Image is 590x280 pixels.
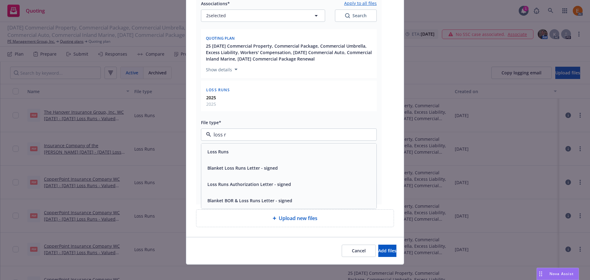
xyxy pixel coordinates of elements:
span: Associations* [201,1,230,6]
span: Quoting plan [206,36,235,41]
input: Filter by keyword [211,131,364,138]
span: Loss Runs [206,87,230,93]
span: Nova Assist [549,271,574,276]
div: Upload new files [196,209,394,227]
button: Blanket BOR & Loss Runs Letter - signed [207,197,292,204]
span: 2 selected [206,12,226,19]
button: Nova Assist [537,268,579,280]
button: Show details [203,66,240,73]
span: Upload new files [279,215,317,222]
button: 2selected [201,10,325,22]
div: Drag to move [537,268,545,280]
span: File type* [201,120,221,125]
button: Cancel [342,245,376,257]
div: Search [345,13,367,19]
span: Cancel [352,248,366,254]
span: Add files [378,248,396,254]
svg: Search [345,13,350,18]
button: Add files [378,245,396,257]
button: 25 [DATE] Commercial Property, Commercial Package, Commercial Umbrella, Excess Liability, Workers... [206,43,373,62]
button: Loss Runs Authorization Letter - signed [207,181,291,187]
span: 2025 [206,101,216,107]
button: Loss Runs [207,148,229,155]
button: SearchSearch [335,10,377,22]
button: Blanket Loss Runs Letter - signed [207,165,278,171]
strong: 2025 [206,95,216,101]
